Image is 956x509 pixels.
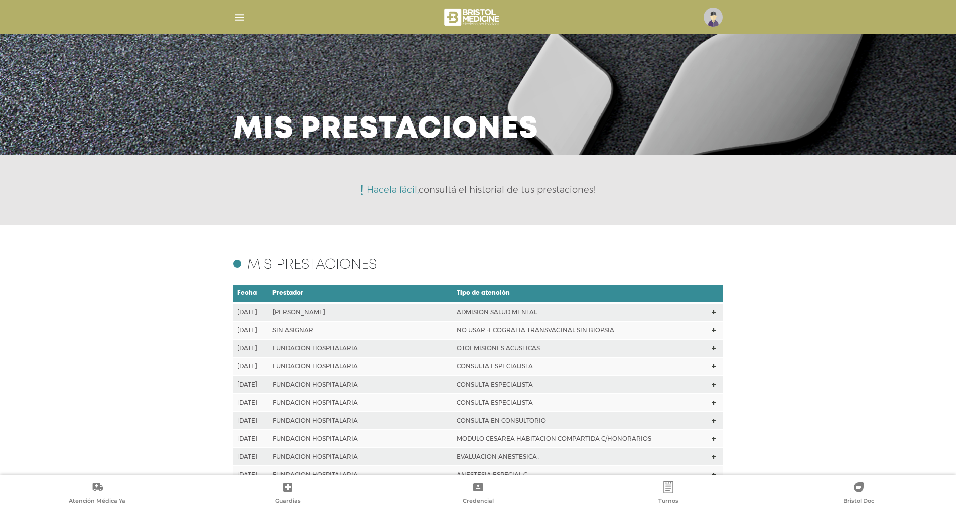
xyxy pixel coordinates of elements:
td: [DATE] [233,430,268,448]
p: consultá el historial de tus prestaciones! [367,185,595,194]
td: CONSULTA ESPECIALISTA [453,375,708,394]
td: FUNDACION HOSPITALARIA [268,394,453,412]
span: Atención Médica Ya [69,497,125,506]
td: Prestador [268,284,453,303]
img: Cober_menu-lines-white.svg [233,11,246,24]
td: [DATE] [233,357,268,375]
td: [DATE] [233,321,268,339]
span: Turnos [658,497,678,506]
td: CONSULTA ESPECIALISTA [453,357,708,375]
a: Credencial [383,481,573,507]
td: FUNDACION HOSPITALARIA [268,357,453,375]
h3: Mis prestaciones [233,116,538,143]
td: FUNDACION HOSPITALARIA [268,412,453,430]
td: [PERSON_NAME] [268,303,453,321]
td: EVALUACION ANESTESICA . [453,448,708,466]
a: Turnos [573,481,763,507]
td: FUNDACION HOSPITALARIA [268,430,453,448]
td: ADMISION SALUD MENTAL [453,303,708,321]
td: FUNDACION HOSPITALARIA [268,375,453,394]
span: Hacela fácil, [367,184,419,195]
td: [DATE] [233,375,268,394]
img: bristol-medicine-blanco.png [443,5,502,29]
td: SIN ASIGNAR [268,321,453,339]
td: FUNDACION HOSPITALARIA [268,448,453,466]
td: [DATE] [233,339,268,357]
img: profile-placeholder.svg [704,8,723,27]
td: [DATE] [233,448,268,466]
td: OTOEMISIONES ACUSTICAS [453,339,708,357]
a: Guardias [192,481,382,507]
span: Bristol Doc [843,497,874,506]
td: CONSULTA EN CONSULTORIO [453,412,708,430]
a: Bristol Doc [764,481,954,507]
td: [DATE] [233,303,268,321]
td: Fecha [233,284,268,303]
td: [DATE] [233,412,268,430]
h4: Mis prestaciones [247,259,377,272]
td: ANESTESIA ESPECIAL C [453,466,708,484]
td: CONSULTA ESPECIALISTA [453,394,708,412]
td: [DATE] [233,466,268,484]
a: Atención Médica Ya [2,481,192,507]
span: Guardias [275,497,301,506]
td: FUNDACION HOSPITALARIA [268,339,453,357]
td: [DATE] [233,394,268,412]
td: Tipo de atención [453,284,708,303]
td: MODULO CESAREA HABITACION COMPARTIDA C/HONORARIOS [453,430,708,448]
span: Credencial [463,497,494,506]
td: NO USAR -ECOGRAFIA TRANSVAGINAL SIN BIOPSIA [453,321,708,339]
td: FUNDACION HOSPITALARIA [268,466,453,484]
